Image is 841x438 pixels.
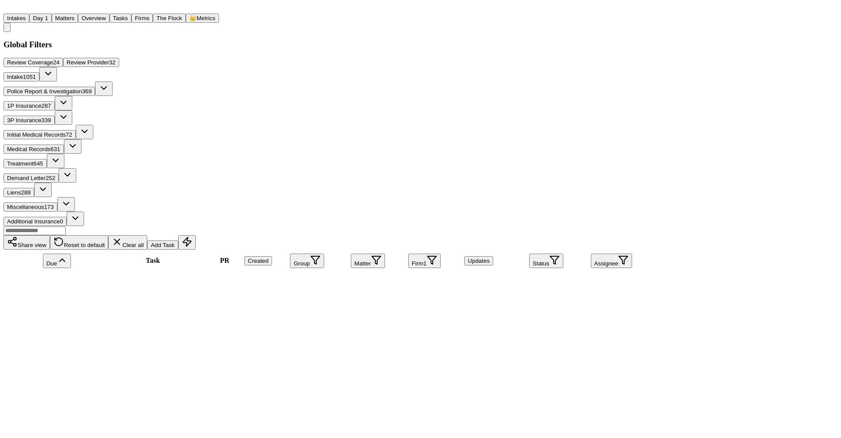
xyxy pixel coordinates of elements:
a: Home [4,6,14,13]
span: 1P Insurance [7,102,41,109]
span: 0 [60,218,63,225]
button: 1P Insurance287 [4,101,55,110]
span: Liens [7,189,21,196]
span: Select all [5,262,22,270]
span: Miscellaneous [7,204,44,210]
a: Tasks [110,14,131,21]
div: PR [216,257,233,265]
span: Review Coverage [7,59,53,66]
span: 173 [44,204,53,210]
a: crownMetrics [186,14,219,21]
button: Firms [131,14,153,23]
a: Matters [52,14,78,21]
span: Police Report & Investigation [7,88,82,95]
button: Matter [351,254,385,268]
button: Share view [4,235,50,250]
span: 645 [33,160,43,167]
span: 72 [66,131,72,138]
button: Created [244,256,272,265]
button: Firm1 [408,254,441,268]
img: Finch Logo [4,4,14,12]
button: Assignee [591,254,633,268]
span: 287 [41,102,51,109]
span: Demand Letter [7,175,46,181]
button: Status [529,254,563,268]
button: Due [43,254,71,268]
span: 24 [53,59,60,66]
button: Intakes [4,14,29,23]
span: Initial Medical Records [7,131,66,138]
span: crown [189,15,197,21]
button: Demand Letter252 [4,173,59,183]
a: The Flock [153,14,186,21]
button: Overview [78,14,110,23]
button: crownMetrics [186,14,219,23]
span: 32 [109,59,116,66]
span: Metrics [197,15,216,21]
button: Treatment645 [4,159,47,168]
button: Clear all [108,235,147,250]
button: Review Coverage24 [4,58,63,67]
span: 369 [82,88,92,95]
a: Firms [131,14,153,21]
span: 1051 [23,74,36,80]
a: Overview [78,14,110,21]
button: Initial Medical Records72 [4,130,76,139]
span: 339 [41,117,51,124]
span: Intake [7,74,23,80]
button: Day 1 [29,14,52,23]
span: 1 [424,260,427,267]
button: Tasks [110,14,131,23]
button: Medical Records631 [4,145,64,154]
button: Updates [464,256,493,265]
button: The Flock [153,14,186,23]
a: Day 1 [29,14,52,21]
button: Miscellaneous173 [4,202,57,212]
button: Liens288 [4,188,34,197]
span: 631 [50,146,60,152]
span: 252 [46,175,55,181]
a: Intakes [4,14,29,21]
span: Medical Records [7,146,50,152]
button: Additional Insurance0 [4,217,67,226]
h3: Global Filters [4,40,643,49]
button: Add Task [147,240,178,250]
span: Review Provider [67,59,109,66]
span: Treatment [7,160,33,167]
span: 3P Insurance [7,117,41,124]
button: Review Provider32 [63,58,119,67]
button: Reset to default [50,235,108,250]
button: Matters [52,14,78,23]
button: Police Report & Investigation369 [4,87,95,96]
span: 288 [21,189,31,196]
span: Additional Insurance [7,218,60,225]
div: Task [92,257,214,265]
button: 3P Insurance339 [4,116,55,125]
button: Group [290,254,324,268]
button: Intake1051 [4,72,39,81]
button: Immediate Task [178,235,196,250]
